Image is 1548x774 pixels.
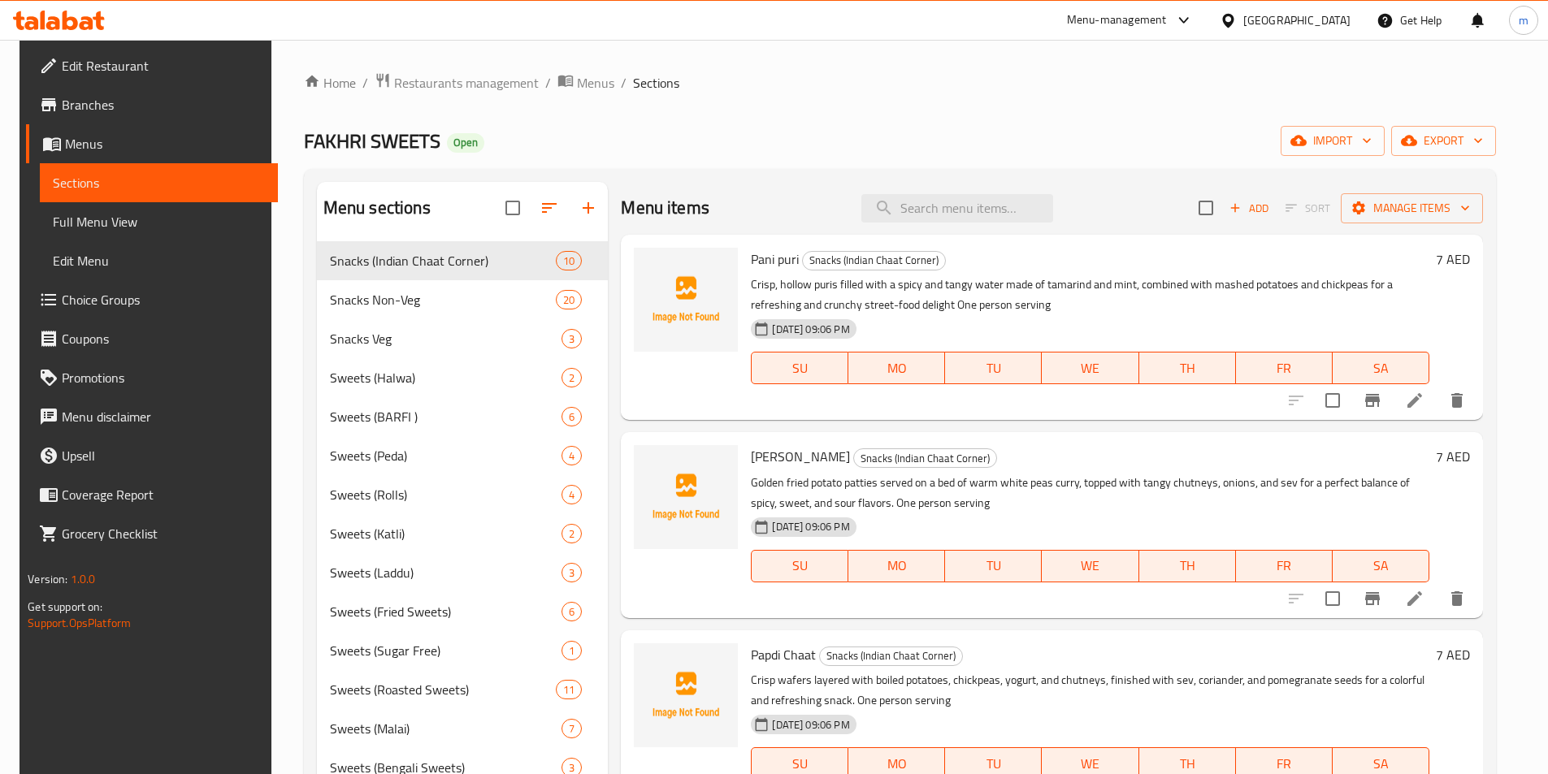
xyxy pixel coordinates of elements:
[621,73,627,93] li: /
[562,487,581,503] span: 4
[28,569,67,590] span: Version:
[1294,131,1372,151] span: import
[62,524,265,543] span: Grocery Checklist
[562,526,581,542] span: 2
[323,196,431,220] h2: Menu sections
[952,554,1035,577] span: TU
[40,241,278,280] a: Edit Menu
[1146,357,1229,380] span: TH
[1139,352,1236,384] button: TH
[317,358,609,397] div: Sweets (Halwa)2
[751,275,1429,315] p: Crisp, hollow puris filled with a spicy and tangy water made of tamarind and mint, combined with ...
[62,290,265,309] span: Choice Groups
[557,682,581,698] span: 11
[26,436,278,475] a: Upsell
[1405,589,1424,608] a: Edit menu item
[330,251,556,270] div: Snacks (Indian Chaat Corner)
[330,563,562,582] span: Sweets (Laddu)
[1048,357,1132,380] span: WE
[330,368,562,387] div: Sweets (Halwa)
[758,357,842,380] span: SU
[330,290,556,309] span: Snacks Non-Veg
[317,514,609,553] div: Sweets (Katli)2
[304,73,356,93] a: Home
[362,73,368,93] li: /
[557,253,581,269] span: 10
[634,643,738,747] img: Papdi Chaat
[562,602,582,621] div: items
[1339,357,1423,380] span: SA
[62,329,265,348] span: Coupons
[751,642,816,667] span: Papdi Chaat
[317,397,609,436] div: Sweets (BARFI )6
[562,641,582,660] div: items
[765,519,856,534] span: [DATE] 09:06 PM
[861,194,1053,223] input: search
[26,397,278,436] a: Menu disclaimer
[1391,126,1496,156] button: export
[562,643,581,659] span: 1
[62,95,265,115] span: Branches
[1316,582,1350,616] span: Select to update
[1275,196,1341,221] span: Select section first
[304,72,1496,93] nav: breadcrumb
[317,631,609,670] div: Sweets (Sugar Free)1
[330,719,562,738] div: Sweets (Malai)
[556,290,582,309] div: items
[1333,550,1429,582] button: SA
[317,241,609,280] div: Snacks (Indian Chaat Corner)10
[62,56,265,76] span: Edit Restaurant
[28,596,102,617] span: Get support on:
[1048,554,1132,577] span: WE
[330,524,562,543] span: Sweets (Katli)
[802,251,946,270] div: Snacks (Indian Chaat Corner)
[562,409,581,425] span: 6
[1353,381,1392,420] button: Branch-specific-item
[562,485,582,504] div: items
[317,436,609,475] div: Sweets (Peda)4
[1333,352,1429,384] button: SA
[330,602,562,621] span: Sweets (Fried Sweets)
[1227,199,1271,218] span: Add
[577,73,614,93] span: Menus
[1236,352,1333,384] button: FR
[634,445,738,549] img: Ragada Pattice
[26,475,278,514] a: Coverage Report
[62,368,265,387] span: Promotions
[633,73,679,93] span: Sections
[562,565,581,581] span: 3
[1223,196,1275,221] button: Add
[317,553,609,592] div: Sweets (Laddu)3
[1437,381,1476,420] button: delete
[26,124,278,163] a: Menus
[304,123,440,159] span: FAKHRI SWEETS
[1242,357,1326,380] span: FR
[751,247,799,271] span: Pani puri
[1236,550,1333,582] button: FR
[569,188,608,227] button: Add section
[545,73,551,93] li: /
[557,72,614,93] a: Menus
[53,251,265,270] span: Edit Menu
[330,446,562,465] div: Sweets (Peda)
[1354,198,1470,218] span: Manage items
[853,448,997,468] div: Snacks (Indian Chaat Corner)
[330,641,562,660] span: Sweets (Sugar Free)
[621,196,709,220] h2: Menu items
[1067,11,1167,30] div: Menu-management
[854,449,996,468] span: Snacks (Indian Chaat Corner)
[1223,196,1275,221] span: Add item
[557,292,581,308] span: 20
[562,331,581,347] span: 3
[562,407,582,426] div: items
[330,485,562,504] span: Sweets (Rolls)
[855,357,939,380] span: MO
[1341,193,1483,223] button: Manage items
[1242,554,1326,577] span: FR
[26,46,278,85] a: Edit Restaurant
